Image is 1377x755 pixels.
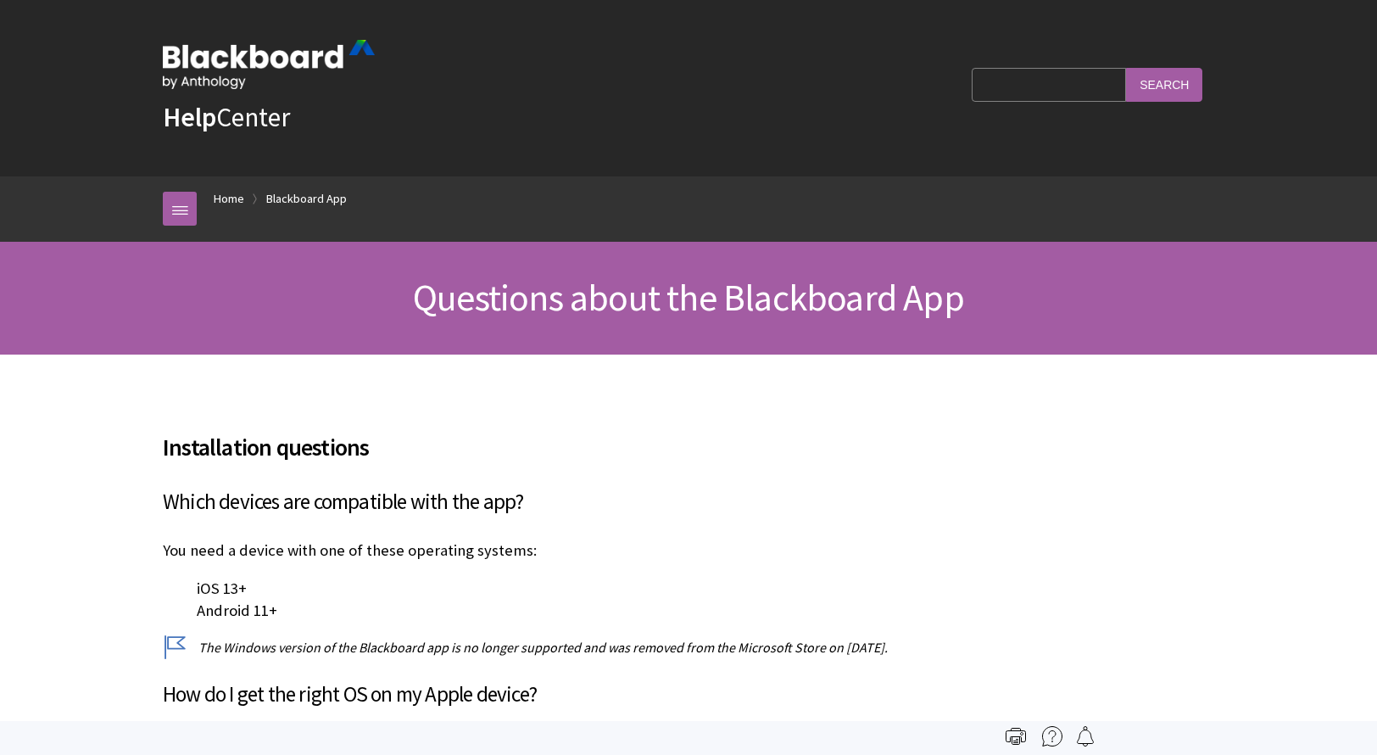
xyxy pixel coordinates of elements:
h3: How do I get the right OS on my Apple device? [163,679,1214,711]
a: Home [214,188,244,210]
p: iOS 13+ Android 11+ [163,578,1214,622]
img: More help [1042,726,1062,747]
h2: Installation questions [163,409,1214,465]
img: Follow this page [1075,726,1095,747]
img: Blackboard by Anthology [163,40,375,89]
p: You need a device with one of these operating systems: [163,540,1214,562]
strong: Help [163,100,216,134]
input: Search [1126,68,1202,101]
img: Print [1006,726,1026,747]
h3: Which devices are compatible with the app? [163,486,1214,518]
p: The Windows version of the Blackboard app is no longer supported and was removed from the Microso... [163,638,1214,657]
a: Blackboard App [266,188,347,210]
a: HelpCenter [163,100,290,134]
span: Questions about the Blackboard App [413,274,964,321]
